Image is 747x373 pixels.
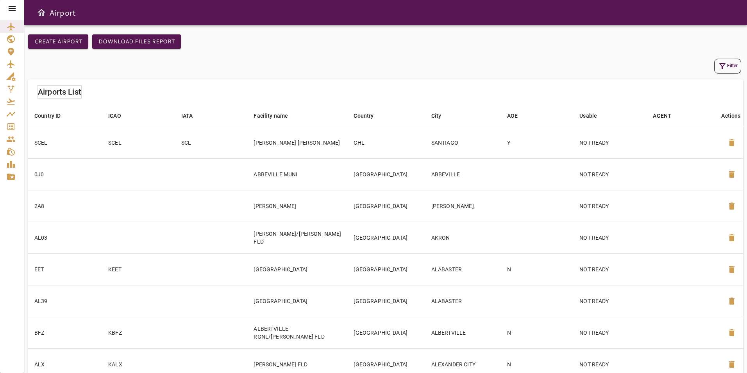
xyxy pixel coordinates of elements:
[727,328,736,337] span: delete
[579,329,640,337] p: NOT READY
[108,111,121,120] div: ICAO
[579,297,640,305] p: NOT READY
[425,158,501,190] td: ABBEVILLE
[354,111,373,120] div: Country
[425,253,501,285] td: ALABASTER
[579,234,640,242] p: NOT READY
[247,127,347,158] td: [PERSON_NAME] [PERSON_NAME]
[247,285,347,317] td: [GEOGRAPHIC_DATA]
[501,253,574,285] td: N
[431,111,452,120] span: City
[347,190,425,222] td: [GEOGRAPHIC_DATA]
[714,59,741,74] button: Filter
[722,197,741,215] button: Delete Airport
[247,190,347,222] td: [PERSON_NAME]
[102,127,175,158] td: SCEL
[579,170,640,178] p: NOT READY
[34,111,61,120] div: Country ID
[425,190,501,222] td: [PERSON_NAME]
[579,111,607,120] span: Usable
[727,138,736,147] span: delete
[425,285,501,317] td: ALABASTER
[727,170,736,179] span: delete
[347,285,425,317] td: [GEOGRAPHIC_DATA]
[722,323,741,342] button: Delete Airport
[425,127,501,158] td: SANTIAGO
[102,253,175,285] td: KEET
[28,158,102,190] td: 0J0
[727,360,736,369] span: delete
[181,111,193,120] div: IATA
[49,6,76,19] h6: Airport
[28,190,102,222] td: 2A8
[102,317,175,348] td: KBFZ
[425,317,501,348] td: ALBERTVILLE
[501,317,574,348] td: N
[507,111,528,120] span: AOE
[727,233,736,242] span: delete
[175,127,248,158] td: SCL
[727,265,736,274] span: delete
[722,228,741,247] button: Delete Airport
[92,34,181,49] button: Download Files Report
[28,253,102,285] td: EET
[501,127,574,158] td: Y
[254,111,298,120] span: Facility name
[347,317,425,348] td: [GEOGRAPHIC_DATA]
[34,5,49,20] button: Open drawer
[247,253,347,285] td: [GEOGRAPHIC_DATA]
[28,127,102,158] td: SCEL
[722,165,741,184] button: Delete Airport
[34,111,71,120] span: Country ID
[579,111,597,120] div: Usable
[653,111,681,120] span: AGENT
[579,202,640,210] p: NOT READY
[247,222,347,253] td: [PERSON_NAME]/[PERSON_NAME] FLD
[431,111,441,120] div: City
[347,253,425,285] td: [GEOGRAPHIC_DATA]
[28,34,88,49] button: Create airport
[28,285,102,317] td: AL39
[347,222,425,253] td: [GEOGRAPHIC_DATA]
[38,86,81,98] h6: Airports List
[108,111,131,120] span: ICAO
[347,127,425,158] td: CHL
[28,222,102,253] td: AL03
[28,317,102,348] td: BFZ
[354,111,384,120] span: Country
[722,260,741,279] button: Delete Airport
[579,265,640,273] p: NOT READY
[254,111,288,120] div: Facility name
[727,296,736,306] span: delete
[425,222,501,253] td: AKRON
[727,201,736,211] span: delete
[247,158,347,190] td: ABBEVILLE MUNI
[579,360,640,368] p: NOT READY
[653,111,671,120] div: AGENT
[722,133,741,152] button: Delete Airport
[507,111,518,120] div: AOE
[181,111,203,120] span: IATA
[579,139,640,147] p: NOT READY
[247,317,347,348] td: ALBERTVILLE RGNL/[PERSON_NAME] FLD
[722,292,741,310] button: Delete Airport
[347,158,425,190] td: [GEOGRAPHIC_DATA]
